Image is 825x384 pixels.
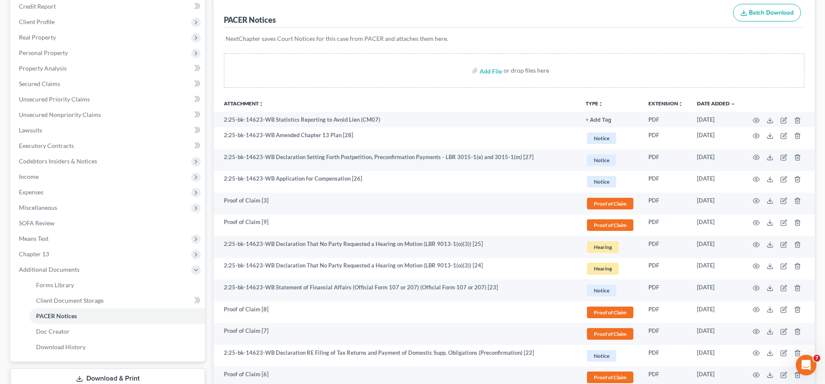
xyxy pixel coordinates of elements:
td: PDF [642,215,690,237]
a: Lawsuits [12,123,205,138]
span: Download History [36,343,86,350]
a: Notice [586,349,635,363]
span: Notice [587,350,616,362]
a: Doc Creator [29,324,205,339]
a: Download History [29,339,205,355]
span: Client Document Storage [36,297,104,304]
i: unfold_more [678,101,683,107]
a: Forms Library [29,277,205,293]
span: SOFA Review [19,219,55,227]
button: + Add Tag [586,117,611,123]
a: SOFA Review [12,215,205,231]
span: Notice [587,132,616,144]
span: Property Analysis [19,65,67,72]
a: Date Added expand_more [697,100,736,107]
span: Unsecured Nonpriority Claims [19,111,101,118]
span: Secured Claims [19,80,60,87]
td: [DATE] [690,280,742,301]
span: Additional Documents [19,266,79,273]
td: PDF [642,280,690,301]
a: Executory Contracts [12,138,205,154]
span: Personal Property [19,49,68,56]
td: PDF [642,127,690,149]
span: Doc Creator [36,328,70,335]
td: [DATE] [690,323,742,345]
button: Batch Download [733,4,801,22]
td: PDF [642,193,690,215]
i: expand_more [730,101,736,107]
td: 2:25-bk-14623-WB Declaration That No Party Requested a Hearing on Motion (LBR 9013-1(o)(3)) [25] [214,236,579,258]
span: Hearing [587,263,619,274]
span: Notice [587,285,616,296]
td: PDF [642,301,690,323]
td: [DATE] [690,215,742,237]
span: Proof of Claim [587,219,633,231]
span: Codebtors Insiders & Notices [19,157,97,165]
a: Unsecured Nonpriority Claims [12,107,205,123]
i: unfold_more [259,101,264,107]
td: 2:25-bk-14623-WB Declaration Setting Forth Postpetition, Preconfirmation Payments - LBR 3015-1(e)... [214,149,579,171]
td: PDF [642,323,690,345]
td: PDF [642,236,690,258]
span: Proof of Claim [587,198,633,209]
span: Means Test [19,235,49,242]
td: PDF [642,258,690,280]
a: Unsecured Priority Claims [12,92,205,107]
span: Credit Report [19,3,56,10]
span: Proof of Claim [587,307,633,318]
a: Proof of Claim [586,218,635,232]
span: Income [19,173,39,180]
a: Notice [586,153,635,167]
a: + Add Tag [586,116,635,124]
span: Notice [587,176,616,187]
i: unfold_more [598,101,603,107]
span: Miscellaneous [19,204,57,211]
a: Hearing [586,240,635,254]
button: TYPEunfold_more [586,101,603,107]
td: Proof of Claim [9] [214,215,579,237]
span: Real Property [19,34,56,41]
span: Client Profile [19,18,55,25]
span: Forms Library [36,281,74,289]
iframe: Intercom live chat [796,355,816,375]
td: PDF [642,345,690,367]
td: 2:25-bk-14623-WB Application for Compensation [26] [214,171,579,193]
a: Property Analysis [12,61,205,76]
a: Secured Claims [12,76,205,92]
a: Client Document Storage [29,293,205,308]
span: Lawsuits [19,126,42,134]
td: [DATE] [690,193,742,215]
span: PACER Notices [36,312,77,319]
a: Notice [586,175,635,189]
span: Proof of Claim [587,372,633,383]
td: [DATE] [690,236,742,258]
td: Proof of Claim [3] [214,193,579,215]
p: NextChapter saves Court Notices for this case from PACER and attaches them here. [226,34,803,43]
a: Notice [586,131,635,145]
td: PDF [642,171,690,193]
td: 2:25-bk-14623-WB Statement of Financial Affairs (Official Form 107 or 207) (Official Form 107 or ... [214,280,579,301]
a: Hearing [586,261,635,276]
td: Proof of Claim [7] [214,323,579,345]
td: [DATE] [690,127,742,149]
td: [DATE] [690,345,742,367]
a: PACER Notices [29,308,205,324]
span: Chapter 13 [19,250,49,258]
td: [DATE] [690,149,742,171]
td: [DATE] [690,258,742,280]
td: Proof of Claim [8] [214,301,579,323]
div: or drop files here [504,66,549,75]
span: Unsecured Priority Claims [19,95,90,103]
td: 2:25-bk-14623-WB Amended Chapter 13 Plan [28] [214,127,579,149]
td: 2:25-bk-14623-WB Declaration RE Filing of Tax Returns and Payment of Domestic Supp. Obligations (... [214,345,579,367]
span: 7 [813,355,820,362]
td: [DATE] [690,301,742,323]
a: Proof of Claim [586,197,635,211]
td: 2:25-bk-14623-WB Declaration That No Party Requested a Hearing on Motion (LBR 9013-1(o)(3)) [24] [214,258,579,280]
td: [DATE] [690,112,742,127]
a: Proof of Claim [586,305,635,319]
td: 2:25-bk-14623-WB Statistics Reporting to Avoid Lien (CM07) [214,112,579,127]
td: PDF [642,112,690,127]
span: Notice [587,154,616,166]
a: Attachmentunfold_more [224,100,264,107]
